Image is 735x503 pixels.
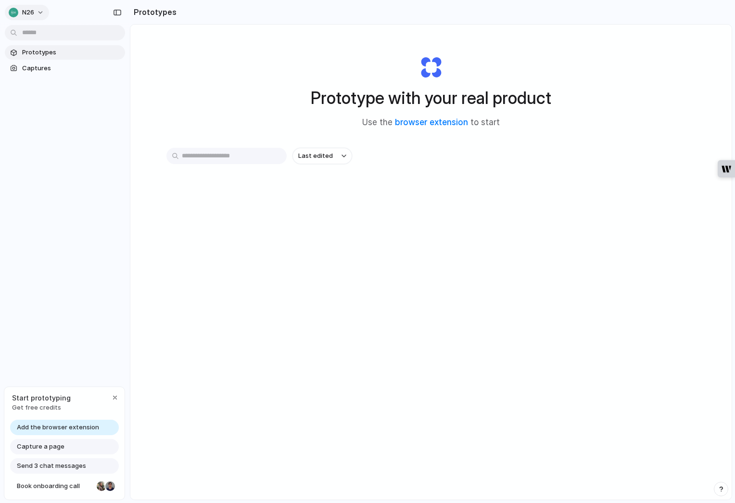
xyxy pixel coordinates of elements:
[10,478,119,494] a: Book onboarding call
[5,61,125,76] a: Captures
[22,8,34,17] span: N26
[22,64,121,73] span: Captures
[17,481,93,491] span: Book onboarding call
[12,393,71,403] span: Start prototyping
[395,117,468,127] a: browser extension
[298,151,333,161] span: Last edited
[130,6,177,18] h2: Prototypes
[17,442,64,451] span: Capture a page
[96,480,107,492] div: Nicole Kubica
[5,5,49,20] button: N26
[362,116,500,129] span: Use the to start
[104,480,116,492] div: Christian Iacullo
[17,423,99,432] span: Add the browser extension
[22,48,121,57] span: Prototypes
[17,461,86,471] span: Send 3 chat messages
[12,403,71,413] span: Get free credits
[292,148,352,164] button: Last edited
[5,45,125,60] a: Prototypes
[311,85,551,111] h1: Prototype with your real product
[10,420,119,435] a: Add the browser extension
